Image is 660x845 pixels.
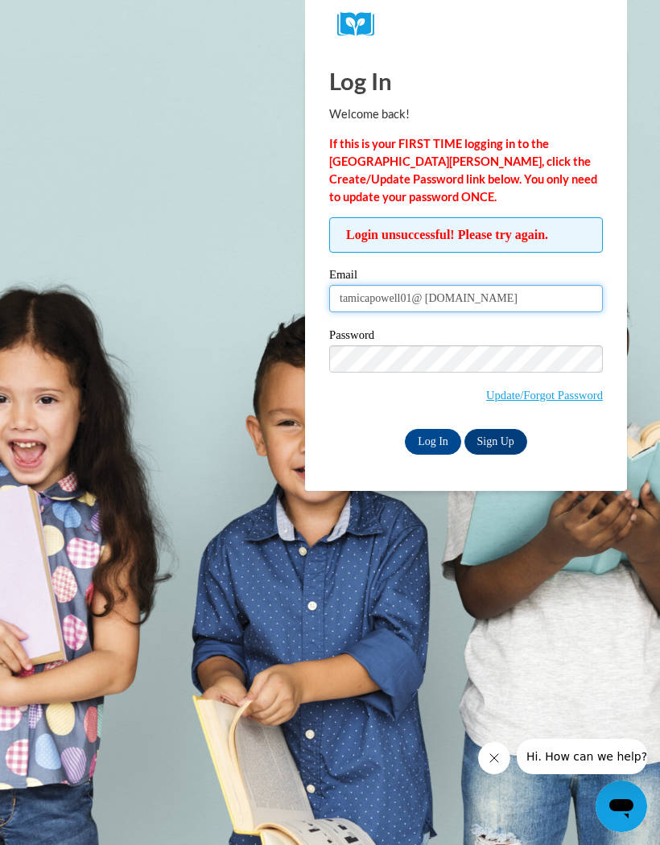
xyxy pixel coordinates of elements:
[478,742,510,774] iframe: Close message
[517,739,647,774] iframe: Message from company
[596,781,647,832] iframe: Button to launch messaging window
[337,12,595,37] a: COX Campus
[464,429,527,455] a: Sign Up
[329,329,603,345] label: Password
[337,12,386,37] img: Logo brand
[329,217,603,253] span: Login unsuccessful! Please try again.
[329,137,597,204] strong: If this is your FIRST TIME logging in to the [GEOGRAPHIC_DATA][PERSON_NAME], click the Create/Upd...
[329,64,603,97] h1: Log In
[329,269,603,285] label: Email
[486,389,603,402] a: Update/Forgot Password
[329,105,603,123] p: Welcome back!
[405,429,461,455] input: Log In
